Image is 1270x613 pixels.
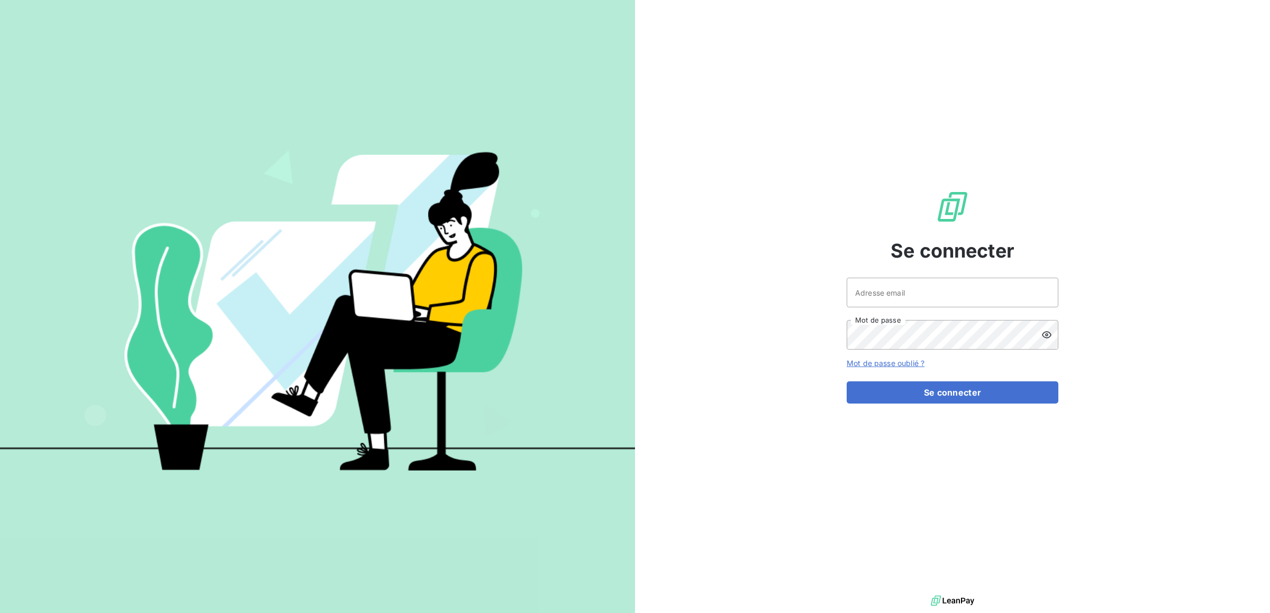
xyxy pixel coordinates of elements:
[847,278,1058,307] input: placeholder
[891,236,1014,265] span: Se connecter
[931,593,974,609] img: logo
[847,381,1058,404] button: Se connecter
[936,190,969,224] img: Logo LeanPay
[847,359,924,368] a: Mot de passe oublié ?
